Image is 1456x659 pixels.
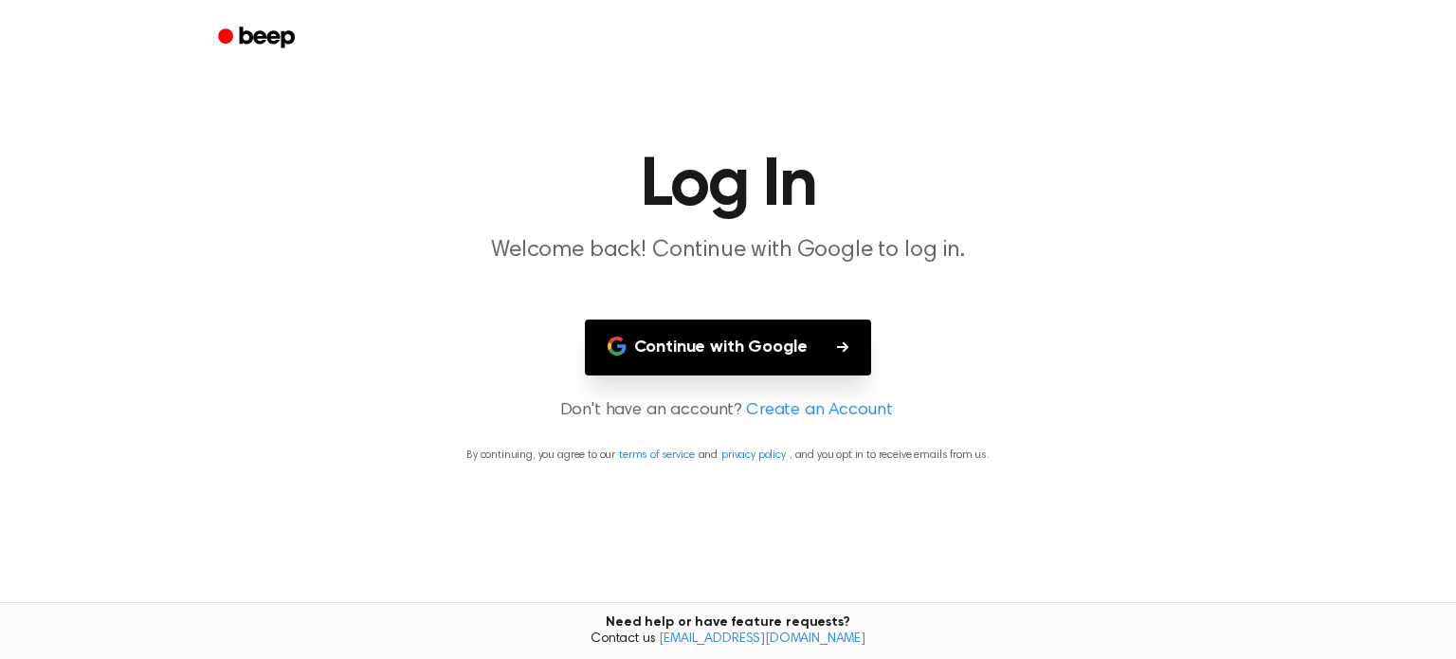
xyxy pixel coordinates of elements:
[619,449,694,461] a: terms of service
[243,152,1213,220] h1: Log In
[585,320,872,375] button: Continue with Google
[205,20,312,57] a: Beep
[364,235,1092,266] p: Welcome back! Continue with Google to log in.
[23,447,1433,464] p: By continuing, you agree to our and , and you opt in to receive emails from us.
[721,449,786,461] a: privacy policy
[11,632,1445,649] span: Contact us
[746,398,892,424] a: Create an Account
[659,632,865,646] a: [EMAIL_ADDRESS][DOMAIN_NAME]
[23,398,1433,424] p: Don't have an account?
